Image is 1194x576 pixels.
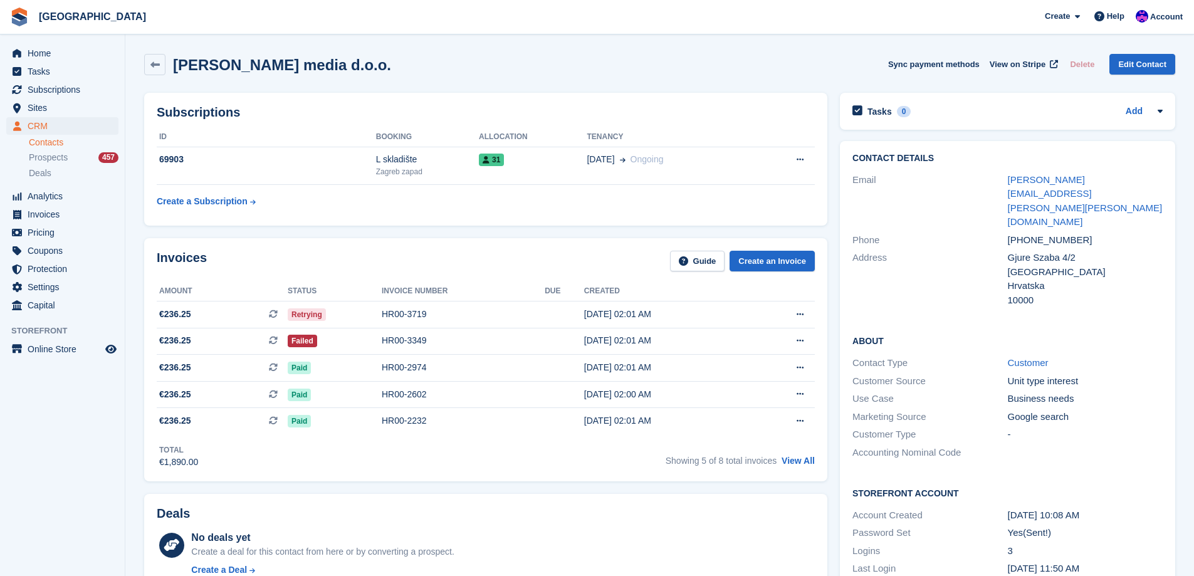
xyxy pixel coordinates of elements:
a: menu [6,224,118,241]
h2: Contact Details [852,154,1163,164]
h2: Invoices [157,251,207,271]
h2: Tasks [867,106,892,117]
th: Created [584,281,750,301]
span: Paid [288,415,311,427]
div: Use Case [852,392,1007,406]
a: Edit Contact [1109,54,1175,75]
a: menu [6,340,118,358]
div: [GEOGRAPHIC_DATA] [1008,265,1163,280]
span: Capital [28,296,103,314]
span: Sites [28,99,103,117]
span: [DATE] [587,153,614,166]
th: Invoice number [382,281,545,301]
div: Address [852,251,1007,307]
div: HR00-3719 [382,308,545,321]
a: menu [6,242,118,259]
div: HR00-2602 [382,388,545,401]
h2: [PERSON_NAME] media d.o.o. [173,56,391,73]
div: 3 [1008,544,1163,558]
div: Unit type interest [1008,374,1163,389]
button: Delete [1065,54,1099,75]
div: €1,890.00 [159,456,198,469]
div: Business needs [1008,392,1163,406]
a: Preview store [103,342,118,357]
span: (Sent!) [1023,527,1051,538]
span: Paid [288,389,311,401]
span: Invoices [28,206,103,223]
div: [DATE] 02:01 AM [584,308,750,321]
th: Status [288,281,382,301]
a: menu [6,63,118,80]
span: CRM [28,117,103,135]
div: Google search [1008,410,1163,424]
div: Hrvatska [1008,279,1163,293]
div: Phone [852,233,1007,248]
a: menu [6,278,118,296]
span: Ongoing [631,154,664,164]
div: HR00-2232 [382,414,545,427]
span: Prospects [29,152,68,164]
a: menu [6,187,118,205]
span: Tasks [28,63,103,80]
span: Retrying [288,308,326,321]
div: [DATE] 02:01 AM [584,414,750,427]
div: [DATE] 02:00 AM [584,388,750,401]
a: menu [6,117,118,135]
img: stora-icon-8386f47178a22dfd0bd8f6a31ec36ba5ce8667c1dd55bd0f319d3a0aa187defe.svg [10,8,29,26]
a: menu [6,206,118,223]
th: Allocation [479,127,587,147]
div: [PHONE_NUMBER] [1008,233,1163,248]
div: Email [852,173,1007,229]
div: 457 [98,152,118,163]
div: Marketing Source [852,410,1007,424]
button: Sync payment methods [888,54,980,75]
div: Create a Subscription [157,195,248,208]
span: Settings [28,278,103,296]
div: 69903 [157,153,376,166]
a: menu [6,99,118,117]
div: Accounting Nominal Code [852,446,1007,460]
th: Booking [376,127,479,147]
span: Showing 5 of 8 total invoices [666,456,777,466]
time: 2025-01-24 10:50:10 UTC [1008,563,1080,573]
div: HR00-3349 [382,334,545,347]
span: €236.25 [159,388,191,401]
div: Logins [852,544,1007,558]
div: Account Created [852,508,1007,523]
a: Create an Invoice [730,251,815,271]
span: Pricing [28,224,103,241]
div: [DATE] 02:01 AM [584,334,750,347]
a: View All [782,456,815,466]
div: 0 [897,106,911,117]
a: Create a Subscription [157,190,256,213]
span: €236.25 [159,308,191,321]
span: Coupons [28,242,103,259]
div: Zagreb zapad [376,166,479,177]
a: Customer [1008,357,1049,368]
a: Contacts [29,137,118,149]
span: Online Store [28,340,103,358]
span: Analytics [28,187,103,205]
h2: About [852,334,1163,347]
div: L skladište [376,153,479,166]
span: Subscriptions [28,81,103,98]
div: Customer Type [852,427,1007,442]
span: Create [1045,10,1070,23]
h2: Storefront Account [852,486,1163,499]
a: Add [1126,105,1143,119]
div: Total [159,444,198,456]
a: View on Stripe [985,54,1060,75]
a: menu [6,81,118,98]
div: Customer Source [852,374,1007,389]
div: Yes [1008,526,1163,540]
div: - [1008,427,1163,442]
h2: Deals [157,506,190,521]
div: HR00-2974 [382,361,545,374]
div: Gjure Szaba 4/2 [1008,251,1163,265]
a: Prospects 457 [29,151,118,164]
span: Deals [29,167,51,179]
th: Amount [157,281,288,301]
img: Ivan Gačić [1136,10,1148,23]
span: 31 [479,154,504,166]
span: €236.25 [159,334,191,347]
